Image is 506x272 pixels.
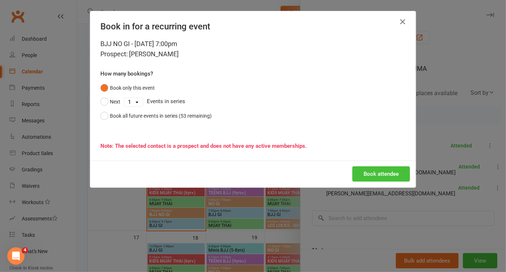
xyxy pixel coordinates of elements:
button: Book all future events in series (53 remaining) [100,109,212,123]
button: Close [397,16,408,28]
button: Book only this event [100,81,155,95]
h4: Book in for a recurring event [100,21,406,32]
div: Events in series [100,95,406,109]
div: Book all future events in series (53 remaining) [110,112,212,120]
span: 4 [22,247,28,253]
div: BJJ NO GI - [DATE] 7:00pm Prospect: [PERSON_NAME] [100,39,406,59]
iframe: Intercom live chat [7,247,25,265]
div: Note: The selected contact is a prospect and does not have any active memberships. [100,142,406,150]
button: Book attendee [352,166,410,182]
button: Next [100,95,120,109]
label: How many bookings? [100,69,153,78]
